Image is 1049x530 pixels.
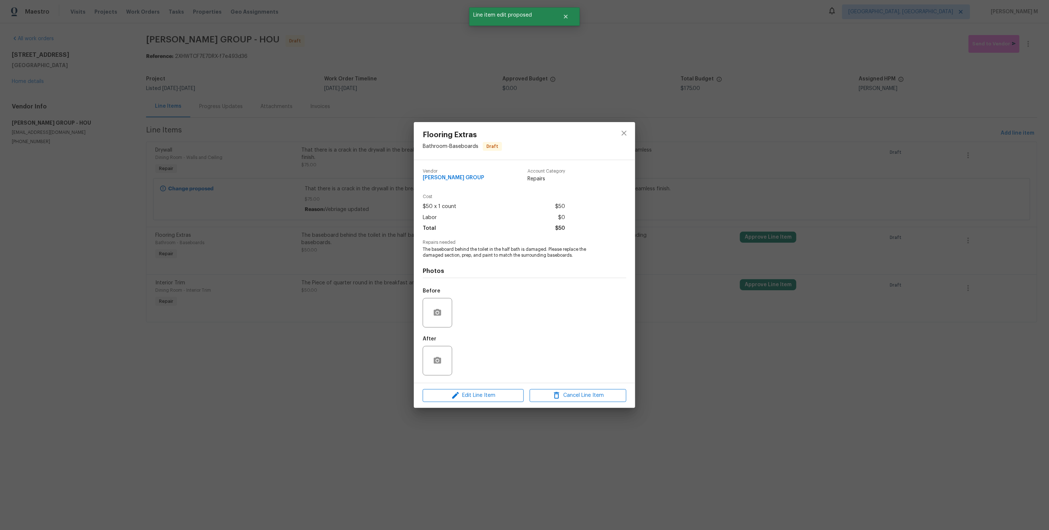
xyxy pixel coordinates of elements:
button: Close [554,9,578,24]
span: Labor [423,212,437,223]
span: $0 [558,212,565,223]
span: Repairs [527,175,565,183]
span: The baseboard behind the toilet in the half bath is damaged. Please replace the damaged section, ... [423,246,606,259]
span: Cancel Line Item [532,391,624,400]
span: $50 x 1 count [423,201,456,212]
span: $50 [555,201,565,212]
h4: Photos [423,267,626,275]
span: Account Category [527,169,565,174]
h5: Before [423,288,440,294]
span: Cost [423,194,565,199]
span: $50 [555,223,565,234]
span: [PERSON_NAME] GROUP [423,175,484,181]
button: Edit Line Item [423,389,524,402]
span: Line item edit proposed [469,7,554,23]
span: Draft [484,143,501,150]
span: Repairs needed [423,240,626,245]
span: Edit Line Item [425,391,522,400]
span: Total [423,223,436,234]
span: Bathroom - Baseboards [423,144,478,149]
button: close [615,124,633,142]
span: Flooring Extras [423,131,502,139]
button: Cancel Line Item [530,389,626,402]
h5: After [423,336,436,342]
span: Vendor [423,169,484,174]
